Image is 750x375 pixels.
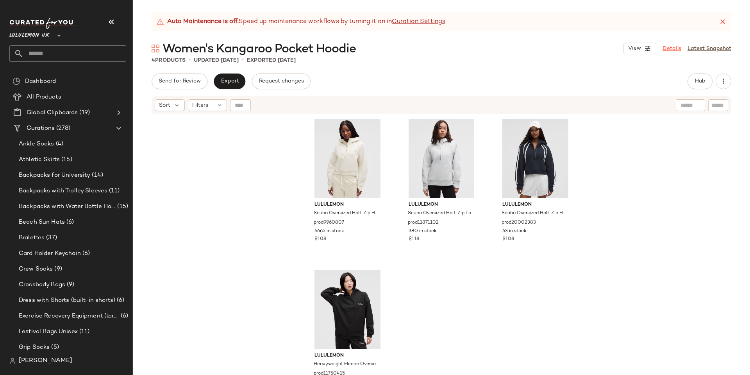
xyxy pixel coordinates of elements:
[409,228,437,235] span: 380 in stock
[116,202,128,211] span: (15)
[158,78,201,84] span: Send for Review
[214,74,245,89] button: Export
[687,45,731,53] a: Latest Snapshot
[78,327,90,336] span: (11)
[695,78,705,84] span: Hub
[194,56,239,65] p: updated [DATE]
[19,356,72,366] span: [PERSON_NAME]
[314,210,380,217] span: Scuba Oversized Half-Zip Hoodie
[314,228,344,235] span: 6665 in stock
[54,140,63,149] span: (4)
[247,56,296,65] p: Exported [DATE]
[9,27,50,41] span: Lululemon UK
[78,108,90,117] span: (19)
[50,343,59,352] span: (5)
[53,265,62,274] span: (9)
[90,171,103,180] span: (14)
[502,210,568,217] span: Scuba Oversized Half-Zip Hoodie Trim
[314,352,380,359] span: lululemon
[27,124,55,133] span: Curations
[65,280,74,289] span: (9)
[502,201,568,208] span: lululemon
[314,219,344,226] span: prod9960807
[19,249,81,258] span: Card Holder Keychain
[152,74,207,89] button: Send for Review
[60,155,72,164] span: (15)
[19,140,54,149] span: Ankle Socks
[19,343,50,352] span: Grip Socks
[314,201,380,208] span: lululemon
[502,228,527,235] span: 63 in stock
[19,296,115,305] span: Dress with Shorts (built-in shorts)
[308,270,387,349] img: LW3HRUS_0001_1
[259,78,304,84] span: Request changes
[409,236,419,243] span: $118
[623,43,656,54] button: View
[65,218,74,227] span: (6)
[45,233,57,242] span: (37)
[408,219,439,226] span: prod11871102
[156,17,445,27] div: Speed up maintenance workflows by turning it on in
[19,171,90,180] span: Backpacks for University
[159,101,170,109] span: Sort
[152,56,186,65] div: Products
[19,312,119,321] span: Exercise Recovery Equipment (target mobility + muscle recovery equipment)
[392,17,445,27] a: Curation Settings
[662,45,681,53] a: Details
[408,210,474,217] span: Scuba Oversized Half-Zip Long Hoodie
[496,119,575,198] img: LW3IOYS_033476_1
[27,93,61,102] span: All Products
[628,45,641,52] span: View
[19,218,65,227] span: Beach Sun Hats
[314,236,326,243] span: $108
[55,124,70,133] span: (278)
[687,74,712,89] button: Hub
[27,108,78,117] span: Global Clipboards
[9,18,76,29] img: cfy_white_logo.C9jOOHJF.svg
[25,77,56,86] span: Dashboard
[19,202,116,211] span: Backpacks with Water Bottle Holder
[9,358,16,364] img: svg%3e
[19,280,65,289] span: Crossbody Bags
[19,265,53,274] span: Crew Socks
[162,41,356,57] span: Women's Kangaroo Pocket Hoodie​
[19,327,78,336] span: Festival Bags Unisex
[242,56,244,65] span: •
[220,78,239,84] span: Export
[115,296,124,305] span: (6)
[314,361,380,368] span: Heavyweight Fleece Oversized Hoodie
[189,56,191,65] span: •
[107,187,120,196] span: (11)
[119,312,128,321] span: (6)
[409,201,475,208] span: lululemon
[81,249,90,258] span: (6)
[252,74,311,89] button: Request changes
[152,45,159,52] img: svg%3e
[192,101,208,109] span: Filters
[152,57,155,63] span: 4
[502,236,514,243] span: $108
[19,155,60,164] span: Athletic Skirts
[502,219,536,226] span: prod20002383
[402,119,481,198] img: LW3JJWS_032493_1
[19,187,107,196] span: Backpacks with Trolley Sleeves
[167,17,239,27] strong: Auto Maintenance is off.
[19,233,45,242] span: Bralettes
[12,77,20,85] img: svg%3e
[308,119,387,198] img: LW3HTPS_067409_1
